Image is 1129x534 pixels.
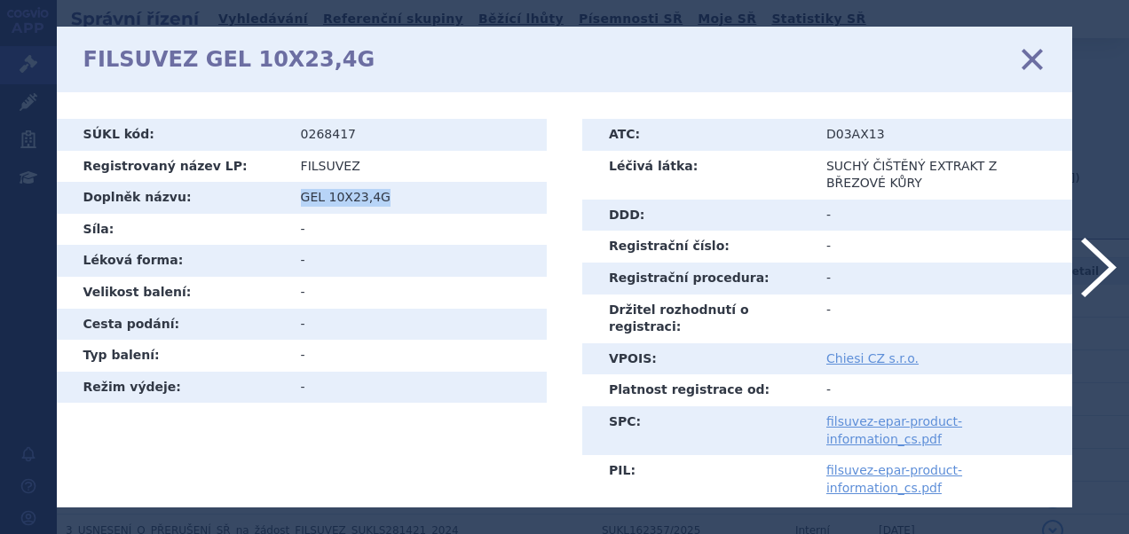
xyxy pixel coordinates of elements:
[57,340,288,372] th: Typ balení:
[83,47,375,73] h1: FILSUVEZ GEL 10X23,4G
[57,214,288,246] th: Síla:
[582,455,813,504] th: PIL:
[813,263,1072,294] td: -
[582,294,813,343] th: Držitel rozhodnutí o registraci:
[582,200,813,232] th: DDD:
[57,119,288,151] th: SÚKL kód:
[813,200,1072,232] td: -
[826,351,919,365] a: Chiesi CZ s.r.o.
[826,463,962,495] a: filsuvez-epar-product-information_cs.pdf
[813,151,1072,200] td: SUCHÝ ČIŠTĚNÝ EXTRAKT Z BŘEZOVÉ KŮRY
[582,343,813,375] th: VPOIS:
[288,151,547,183] td: FILSUVEZ
[288,277,547,309] td: -
[813,374,1072,406] td: -
[57,182,288,214] th: Doplněk názvu:
[582,231,813,263] th: Registrační číslo:
[288,214,547,246] td: -
[57,309,288,341] th: Cesta podání:
[582,151,813,200] th: Léčivá látka:
[288,119,547,151] td: 0268417
[813,294,1072,343] td: -
[57,245,288,277] th: Léková forma:
[1019,46,1046,73] a: zavřít
[288,372,547,404] td: -
[288,245,547,277] td: -
[582,374,813,406] th: Platnost registrace od:
[582,119,813,151] th: ATC:
[813,231,1072,263] td: -
[288,182,547,214] td: GEL 10X23,4G
[57,151,288,183] th: Registrovaný název LP:
[57,372,288,404] th: Režim výdeje:
[826,414,962,446] a: filsuvez-epar-product-information_cs.pdf
[813,119,1072,151] td: D03AX13
[582,406,813,455] th: SPC:
[288,340,547,372] td: -
[582,263,813,294] th: Registrační procedura:
[288,309,547,341] td: -
[57,277,288,309] th: Velikost balení:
